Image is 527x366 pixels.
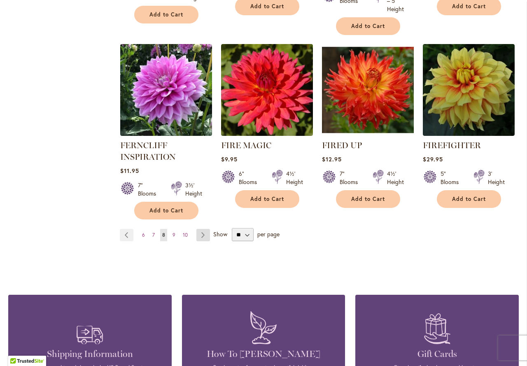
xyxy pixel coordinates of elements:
div: 7" Blooms [138,181,161,198]
img: FIRE MAGIC [221,44,313,136]
span: Add to Cart [149,207,183,214]
span: 7 [152,232,155,238]
a: Ferncliff Inspiration [120,130,212,138]
img: FIRED UP [322,44,414,136]
img: Ferncliff Inspiration [120,44,212,136]
div: 4½' Height [387,170,404,186]
div: 3' Height [488,170,505,186]
span: Add to Cart [250,3,284,10]
span: 10 [183,232,188,238]
span: Add to Cart [452,3,486,10]
a: 6 [140,229,147,241]
div: 3½' Height [185,181,202,198]
span: $29.95 [423,155,443,163]
a: FIREFIGHTER [423,130,515,138]
button: Add to Cart [235,190,299,208]
h4: How To [PERSON_NAME] [194,348,333,360]
a: FIRE MAGIC [221,130,313,138]
a: 10 [181,229,190,241]
span: 9 [173,232,175,238]
button: Add to Cart [134,6,198,23]
span: Add to Cart [351,196,385,203]
span: $11.95 [120,167,139,175]
a: FERNCLIFF INSPIRATION [120,140,176,162]
span: $9.95 [221,155,238,163]
a: FIREFIGHTER [423,140,481,150]
span: per page [257,230,280,238]
div: 5" Blooms [441,170,464,186]
a: FIRED UP [322,140,362,150]
h4: Gift Cards [368,348,506,360]
span: Add to Cart [351,23,385,30]
span: 6 [142,232,145,238]
span: Add to Cart [149,11,183,18]
span: Add to Cart [250,196,284,203]
span: Show [213,230,227,238]
img: FIREFIGHTER [423,44,515,136]
span: 8 [162,232,165,238]
button: Add to Cart [336,190,400,208]
h4: Shipping Information [21,348,159,360]
button: Add to Cart [437,190,501,208]
button: Add to Cart [134,202,198,219]
a: 9 [170,229,177,241]
a: FIRE MAGIC [221,140,271,150]
a: 7 [150,229,157,241]
button: Add to Cart [336,17,400,35]
span: Add to Cart [452,196,486,203]
div: 7" Blooms [340,170,363,186]
div: 6" Blooms [239,170,262,186]
span: $12.95 [322,155,342,163]
div: 4½' Height [286,170,303,186]
iframe: Launch Accessibility Center [6,337,29,360]
a: FIRED UP [322,130,414,138]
